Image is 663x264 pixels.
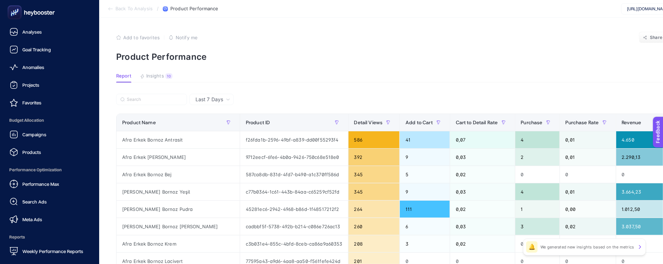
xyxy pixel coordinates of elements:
[22,82,39,88] span: Projects
[406,120,433,125] span: Add to Cart
[240,235,348,252] div: c3b031e4-855c-4bfd-8ceb-ca86a9a60353
[6,42,93,57] a: Goal Tracking
[4,2,27,8] span: Feedback
[6,177,93,191] a: Performance Max
[240,131,348,148] div: f26fda1b-2596-49bf-a839-dd00f55293f4
[540,244,634,250] p: We generated new insights based on the metrics
[240,201,348,218] div: 45281ec6-2942-4968-b86d-1f48517212f2
[6,244,93,258] a: Weekly Performance Reports
[6,212,93,226] a: Meta Ads
[122,120,156,125] span: Product Name
[240,183,348,200] div: c77b0364-1c61-443b-84aa-c65259cf52fd
[6,78,93,92] a: Projects
[515,201,560,218] div: 1
[560,235,616,252] div: 0
[566,120,599,125] span: Purchase Rate
[22,181,59,187] span: Performance Max
[560,149,616,166] div: 0,01
[515,166,560,183] div: 0
[526,241,538,253] div: 🔔
[6,25,93,39] a: Analyses
[6,145,93,159] a: Products
[400,131,450,148] div: 41
[348,149,400,166] div: 392
[116,73,131,79] span: Report
[560,166,616,183] div: 0
[117,183,240,200] div: [PERSON_NAME] Bornoz Yeşil
[240,218,348,235] div: cadbbf5f-5738-492b-b214-c086e726ac13
[117,166,240,183] div: Afra Erkek Bornoz Bej
[450,166,515,183] div: 0,02
[354,120,383,125] span: Detail Views
[117,131,240,148] div: Afra Erkek Bornoz Antrasit
[515,131,560,148] div: 4
[650,35,663,40] span: Share
[157,6,159,11] span: /
[6,96,93,110] a: Favorites
[22,47,51,52] span: Goal Tracking
[22,64,44,70] span: Anomalies
[450,183,515,200] div: 0,03
[400,218,450,235] div: 6
[560,131,616,148] div: 0,01
[515,218,560,235] div: 3
[127,97,183,102] input: Search
[6,163,93,177] span: Performance Optimization
[246,120,270,125] span: Product ID
[400,201,450,218] div: 111
[6,230,93,244] span: Reports
[176,35,198,40] span: Notify me
[195,96,223,103] span: Last 7 Days
[560,218,616,235] div: 0,02
[348,166,400,183] div: 345
[22,248,83,254] span: Weekly Performance Reports
[240,149,348,166] div: 9712eecf-6fe6-4b0a-9426-750c68e518e0
[450,201,515,218] div: 0,02
[400,183,450,200] div: 9
[400,235,450,252] div: 3
[22,149,41,155] span: Products
[400,166,450,183] div: 5
[117,218,240,235] div: [PERSON_NAME] Bornoz [PERSON_NAME]
[117,235,240,252] div: Afra Erkek Bornoz Krem
[6,60,93,74] a: Anomalies
[521,120,543,125] span: Purchase
[6,127,93,142] a: Campaigns
[400,149,450,166] div: 9
[348,131,400,148] div: 586
[22,100,41,105] span: Favorites
[165,73,172,79] div: 10
[348,218,400,235] div: 260
[348,201,400,218] div: 264
[22,217,42,222] span: Meta Ads
[22,199,47,205] span: Search Ads
[6,113,93,127] span: Budget Allocation
[560,201,616,218] div: 0,00
[348,183,400,200] div: 345
[450,131,515,148] div: 0,07
[622,120,641,125] span: Revenue
[240,166,348,183] div: 587ca8db-831d-4fd7-b490-a1c370ff586d
[22,29,42,35] span: Analyses
[170,6,218,12] span: Product Performance
[456,120,498,125] span: Cart to Detail Rate
[169,35,198,40] button: Notify me
[560,183,616,200] div: 0,01
[6,195,93,209] a: Search Ads
[450,149,515,166] div: 0,03
[515,235,560,252] div: 0
[348,235,400,252] div: 208
[515,183,560,200] div: 4
[123,35,160,40] span: Add to favorites
[450,218,515,235] div: 0,03
[116,35,160,40] button: Add to favorites
[450,235,515,252] div: 0,02
[515,149,560,166] div: 2
[115,6,153,12] span: Back To Analysis
[146,73,164,79] span: Insights
[117,149,240,166] div: Afra Erkek [PERSON_NAME]
[117,201,240,218] div: [PERSON_NAME] Bornoz Pudra
[22,132,46,137] span: Campaigns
